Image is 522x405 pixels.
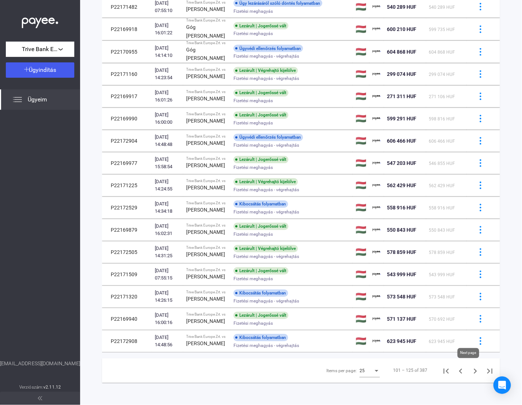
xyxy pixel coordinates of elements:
[429,94,455,100] span: 271 106 HUF
[372,337,381,346] img: payee-logo
[102,86,152,108] td: P22169917
[477,70,484,78] img: more-blue
[353,175,369,197] td: 🇭🇺
[387,94,416,100] span: 271 311 HUF
[429,72,455,77] span: 299 074 HUF
[233,67,298,74] div: Lezárult | Végrehajtó kijelölve
[429,228,455,233] span: 550 843 HUF
[233,186,299,194] span: Fizetési meghagyás - végrehajtás
[387,26,416,32] span: 600 210 HUF
[186,140,225,146] strong: [PERSON_NAME]
[387,339,416,344] span: 623 945 HUF
[473,178,488,193] button: more-blue
[102,130,152,152] td: P22172904
[454,363,468,378] button: Previous page
[186,157,228,161] div: Trive Bank Europe Zrt. vs
[186,185,225,191] strong: [PERSON_NAME]
[155,267,180,282] div: [DATE] 07:55:15
[233,141,299,150] span: Fizetési meghagyás - végrehajtás
[387,227,416,233] span: 550 843 HUF
[429,206,455,211] span: 558 916 HUF
[477,226,484,234] img: more-blue
[473,223,488,238] button: more-blue
[233,7,273,16] span: Fizetési meghagyás
[186,68,228,72] div: Trive Bank Europe Zrt. vs
[233,208,299,217] span: Fizetési meghagyás - végrehajtás
[473,334,488,349] button: more-blue
[387,4,416,10] span: 540 289 HUF
[477,48,484,56] img: more-blue
[155,22,180,36] div: [DATE] 16:01:22
[186,290,228,295] div: Trive Bank Europe Zrt. vs
[102,18,152,40] td: P22169918
[186,229,225,235] strong: [PERSON_NAME]
[477,137,484,145] img: more-blue
[429,50,455,55] span: 604 868 HUF
[102,175,152,197] td: P22171225
[6,42,74,57] button: Trive Bank Europe Zrt.
[233,112,289,119] div: Lezárult | Jogerőssé vált
[186,207,225,213] strong: [PERSON_NAME]
[429,117,455,122] span: 598 816 HUF
[372,137,381,146] img: payee-logo
[468,363,483,378] button: Next page
[186,118,225,124] strong: [PERSON_NAME]
[429,161,455,166] span: 546 855 HUF
[22,45,58,54] span: Trive Bank Europe Zrt.
[477,271,484,278] img: more-blue
[353,331,369,352] td: 🇭🇺
[186,179,228,184] div: Trive Bank Europe Zrt. vs
[186,319,225,324] strong: [PERSON_NAME]
[372,315,381,324] img: payee-logo
[429,5,455,10] span: 540 289 HUF
[233,89,289,97] div: Lezárult | Jogerőssé vált
[477,293,484,301] img: more-blue
[102,153,152,174] td: P22169977
[473,200,488,216] button: more-blue
[387,138,416,144] span: 606 466 HUF
[353,264,369,286] td: 🇭🇺
[353,219,369,241] td: 🇭🇺
[473,267,488,282] button: more-blue
[477,315,484,323] img: more-blue
[186,96,225,102] strong: [PERSON_NAME]
[233,230,273,239] span: Fizetési meghagyás
[473,67,488,82] button: more-blue
[233,29,273,38] span: Fizetési meghagyás
[473,89,488,104] button: more-blue
[155,290,180,304] div: [DATE] 14:26:15
[353,286,369,308] td: 🇭🇺
[233,163,273,172] span: Fizetési meghagyás
[186,296,225,302] strong: [PERSON_NAME]
[477,337,484,345] img: more-blue
[477,159,484,167] img: more-blue
[155,45,180,59] div: [DATE] 14:14:10
[186,135,228,139] div: Trive Bank Europe Zrt. vs
[186,0,228,5] div: Trive Bank Europe Zrt. vs
[102,286,152,308] td: P22171320
[387,49,416,55] span: 604 868 HUF
[186,163,225,169] strong: [PERSON_NAME]
[155,312,180,327] div: [DATE] 16:00:16
[429,295,455,300] span: 573 548 HUF
[477,115,484,123] img: more-blue
[233,252,299,261] span: Fizetési meghagyás - végrehajtás
[387,183,416,189] span: 562 429 HUF
[353,197,369,219] td: 🇭🇺
[186,41,228,45] div: Trive Bank Europe Zrt. vs
[102,331,152,352] td: P22172908
[233,319,273,328] span: Fizetési meghagyás
[473,245,488,260] button: more-blue
[429,273,455,278] span: 543 999 HUF
[22,13,58,28] img: white-payee-white-dot.svg
[477,248,484,256] img: more-blue
[155,245,180,260] div: [DATE] 14:31:25
[233,22,289,30] div: Lezárult | Jogerőssé vált
[353,108,369,130] td: 🇭🇺
[233,178,298,186] div: Lezárult | Végrehajtó kijelölve
[155,334,180,349] div: [DATE] 14:48:56
[372,226,381,235] img: payee-logo
[233,97,273,105] span: Fizetési meghagyás
[387,316,416,322] span: 571 137 HUF
[186,335,228,339] div: Trive Bank Europe Zrt. vs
